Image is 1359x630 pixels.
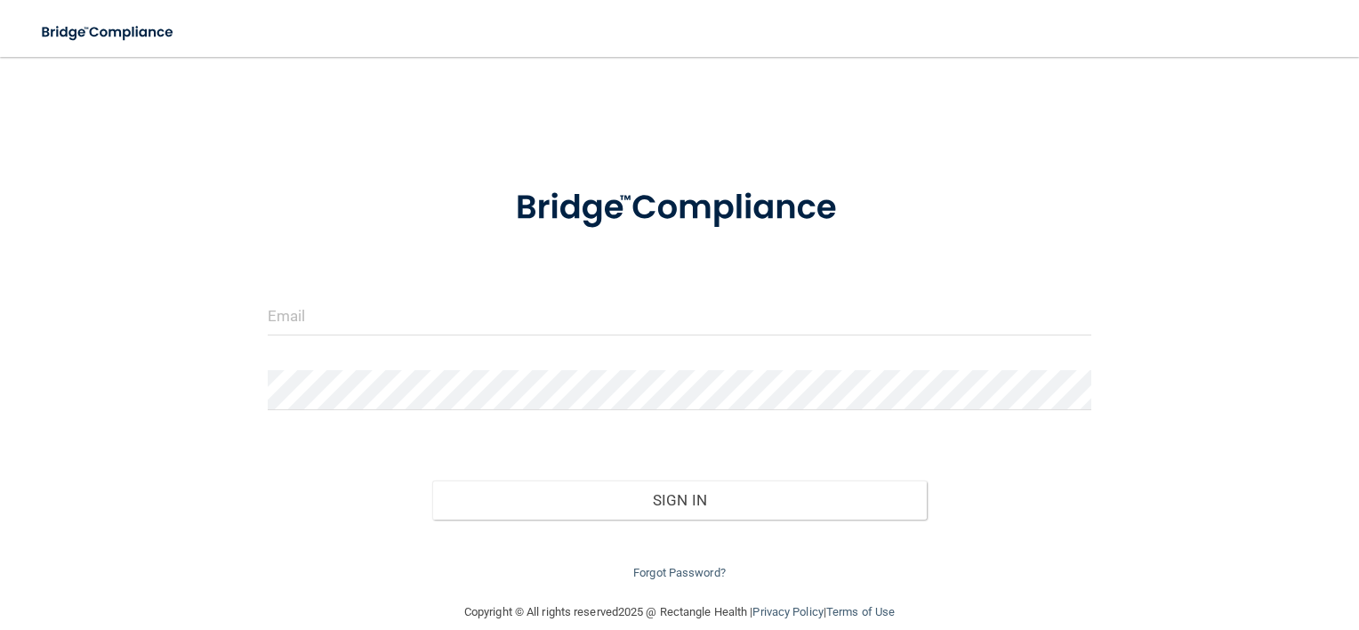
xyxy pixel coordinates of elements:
[432,481,927,520] button: Sign In
[27,14,190,51] img: bridge_compliance_login_screen.278c3ca4.svg
[268,295,1092,335] input: Email
[752,605,823,618] a: Privacy Policy
[633,566,726,579] a: Forgot Password?
[480,164,879,253] img: bridge_compliance_login_screen.278c3ca4.svg
[826,605,895,618] a: Terms of Use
